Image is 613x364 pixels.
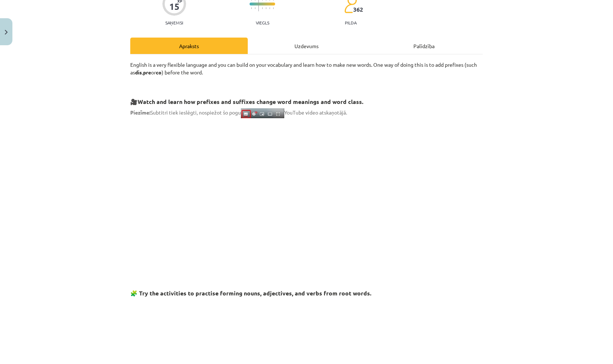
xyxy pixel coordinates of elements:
[262,7,263,9] img: icon-short-line-57e1e144782c952c97e751825c79c345078a6d821885a25fce030b3d8c18986b.svg
[143,69,151,75] b: pre
[130,109,150,116] strong: Piezīme:
[135,69,142,75] b: dis
[162,20,186,25] p: Saņemsi
[130,61,483,76] p: English is a very flexible language and you can build on your vocabulary and learn how to make ne...
[269,7,270,9] img: icon-short-line-57e1e144782c952c97e751825c79c345078a6d821885a25fce030b3d8c18986b.svg
[130,289,371,297] strong: 🧩 Try the activities to practise forming nouns, adjectives, and verbs from root words.
[256,20,269,25] p: Viegls
[365,38,483,54] div: Palīdzība
[248,38,365,54] div: Uzdevums
[130,38,248,54] div: Apraksts
[273,7,274,9] img: icon-short-line-57e1e144782c952c97e751825c79c345078a6d821885a25fce030b3d8c18986b.svg
[156,69,162,75] b: co
[251,7,252,9] img: icon-short-line-57e1e144782c952c97e751825c79c345078a6d821885a25fce030b3d8c18986b.svg
[5,30,8,35] img: icon-close-lesson-0947bae3869378f0d4975bcd49f059093ad1ed9edebbc8119c70593378902aed.svg
[169,1,180,12] div: 15
[138,98,363,105] strong: Watch and learn how prefixes and suffixes change word meanings and word class.
[130,109,347,116] span: Subtitri tiek ieslēgti, nospiežot šo pogu YouTube video atskaņotājā.
[353,6,363,13] span: 362
[345,20,356,25] p: pilda
[130,93,483,106] h3: 🎥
